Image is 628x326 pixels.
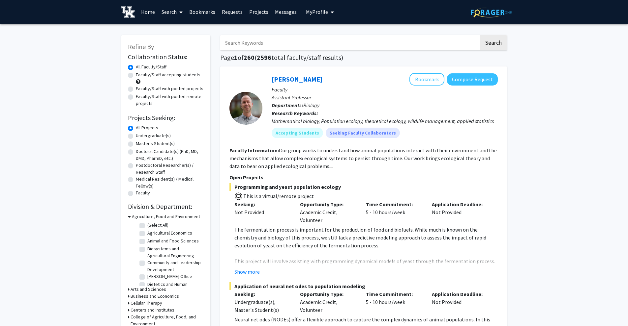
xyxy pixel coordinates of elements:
label: Dietetics and Human Nutrition [147,281,202,295]
span: Refine By [128,42,154,51]
input: Search Keywords [220,35,479,50]
div: Undergraduate(s), Master's Student(s) [234,298,290,314]
p: Opportunity Type: [300,200,356,208]
p: The fermentation process is important for the production of food and biofuels. While much is know... [234,226,498,249]
p: Time Commitment: [366,290,422,298]
div: 5 - 10 hours/week [361,290,427,314]
label: [PERSON_NAME] Office [147,273,192,280]
div: Academic Credit, Volunteer [295,290,361,314]
h3: Agriculture, Food and Environment [132,213,200,220]
img: University of Kentucky Logo [121,6,135,18]
p: Application Deadline: [432,290,488,298]
label: Undergraduate(s) [136,132,171,139]
label: Faculty/Staff accepting students [136,71,200,78]
a: Bookmarks [186,0,219,23]
label: Medical Resident(s) / Medical Fellow(s) [136,176,204,189]
label: Faculty [136,189,150,196]
div: Mathematical biology, Population ecology, theoretical ecology, wildlife management, applied stati... [272,117,498,125]
span: 2596 [257,53,271,62]
a: Messages [272,0,300,23]
button: Search [480,35,507,50]
img: ForagerOne Logo [471,7,512,17]
button: Add Jake Ferguson to Bookmarks [409,73,444,86]
p: Open Projects [229,173,498,181]
label: Master's Student(s) [136,140,175,147]
span: My Profile [306,9,328,15]
span: Application of neural net odes to population modeling [229,282,498,290]
b: Faculty Information: [229,147,279,154]
span: This is a virtual/remote project [243,193,314,199]
a: Search [158,0,186,23]
b: Research Keywords: [272,110,318,116]
h1: Page of ( total faculty/staff results) [220,54,507,62]
h3: Cellular Therapy [131,300,162,307]
p: Faculty [272,86,498,93]
p: Seeking: [234,200,290,208]
span: 260 [244,53,254,62]
mat-chip: Accepting Students [272,128,323,138]
a: Requests [219,0,246,23]
div: Not Provided [427,200,493,224]
fg-read-more: Our group works to understand how animal populations interact with their environment and the mech... [229,147,497,169]
h2: Projects Seeking: [128,114,204,122]
a: Projects [246,0,272,23]
label: Postdoctoral Researcher(s) / Research Staff [136,162,204,176]
label: Biosystems and Agricultural Engineering [147,245,202,259]
p: Application Deadline: [432,200,488,208]
h3: Arts and Sciences [131,286,166,293]
h2: Collaboration Status: [128,53,204,61]
p: This project will involve assisting with programming dynamical models of yeast through the fermen... [234,257,498,281]
label: All Faculty/Staff [136,63,166,70]
div: Academic Credit, Volunteer [295,200,361,224]
h2: Division & Department: [128,203,204,211]
p: Time Commitment: [366,200,422,208]
mat-chip: Seeking Faculty Collaborators [326,128,400,138]
label: All Projects [136,124,158,131]
label: (Select All) [147,222,168,229]
iframe: Chat [5,296,28,321]
button: Show more [234,268,260,276]
h3: Business and Economics [131,293,179,300]
span: 1 [234,53,238,62]
label: Faculty/Staff with posted remote projects [136,93,204,107]
div: Not Provided [427,290,493,314]
span: Programming and yeast population ecology [229,183,498,191]
p: Seeking: [234,290,290,298]
a: [PERSON_NAME] [272,75,322,83]
label: Animal and Food Sciences [147,238,199,244]
a: Home [138,0,158,23]
p: Assistant Professor [272,93,498,101]
label: Agricultural Economics [147,230,192,237]
div: 5 - 10 hours/week [361,200,427,224]
b: Departments: [272,102,303,109]
p: Opportunity Type: [300,290,356,298]
h3: Centers and Institutes [131,307,174,313]
label: Faculty/Staff with posted projects [136,85,203,92]
label: Community and Leadership Development [147,259,202,273]
label: Doctoral Candidate(s) (PhD, MD, DMD, PharmD, etc.) [136,148,204,162]
span: Biology [303,102,319,109]
div: Not Provided [234,208,290,216]
button: Compose Request to Jake Ferguson [447,73,498,86]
